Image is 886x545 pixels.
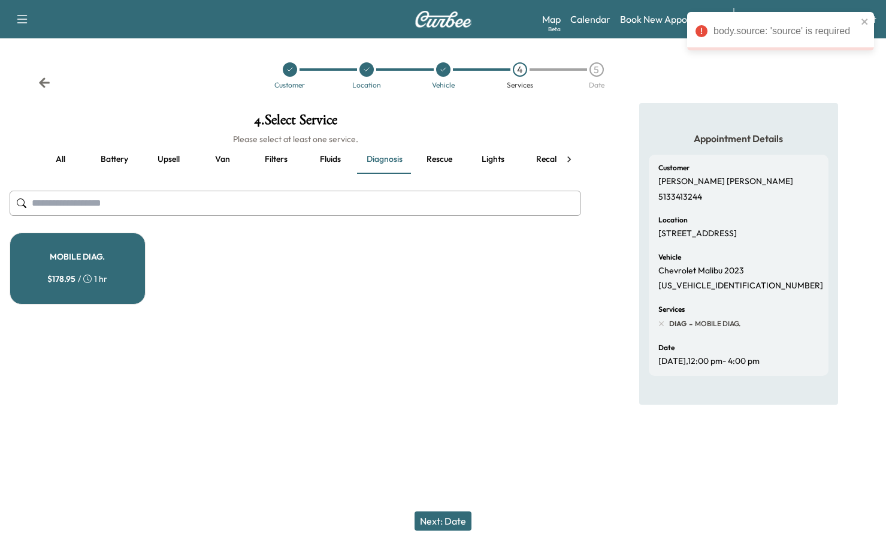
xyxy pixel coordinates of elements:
[658,306,685,313] h6: Services
[274,82,305,89] div: Customer
[658,281,823,291] p: [US_VEHICLE_IDENTIFICATION_NUMBER]
[87,145,141,174] button: Battery
[466,145,520,174] button: Lights
[589,62,604,77] div: 5
[542,12,561,26] a: MapBeta
[249,145,303,174] button: Filters
[649,132,828,145] h5: Appointment Details
[303,145,357,174] button: Fluids
[38,77,50,89] div: Back
[10,133,581,145] h6: Please select at least one service.
[658,254,681,261] h6: Vehicle
[507,82,533,89] div: Services
[141,145,195,174] button: Upsell
[687,318,693,330] span: -
[570,12,610,26] a: Calendar
[658,266,744,276] p: Chevrolet Malibu 2023
[195,145,249,174] button: Van
[658,344,675,351] h6: Date
[589,82,604,89] div: Date
[658,164,690,171] h6: Customer
[34,145,557,174] div: basic tabs example
[548,25,561,34] div: Beta
[520,145,574,174] button: Recall
[415,11,472,28] img: Curbee Logo
[412,145,466,174] button: Rescue
[50,252,105,261] h5: MOBILE DIAG.
[861,17,869,26] button: close
[669,319,687,329] span: DIAG
[658,228,737,239] p: [STREET_ADDRESS]
[415,511,471,531] button: Next: Date
[693,319,740,329] span: MOBILE DIAG.
[513,62,527,77] div: 4
[713,24,857,38] div: body.source: 'source' is required
[658,192,702,203] p: 5133413244
[10,113,581,133] h1: 4 . Select Service
[432,82,455,89] div: Vehicle
[620,12,721,26] a: Book New Appointment
[658,356,760,367] p: [DATE] , 12:00 pm - 4:00 pm
[352,82,381,89] div: Location
[658,216,688,224] h6: Location
[34,145,87,174] button: all
[47,273,75,285] span: $ 178.95
[47,273,107,285] div: / 1 hr
[658,176,793,187] p: [PERSON_NAME] [PERSON_NAME]
[357,145,412,174] button: Diagnosis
